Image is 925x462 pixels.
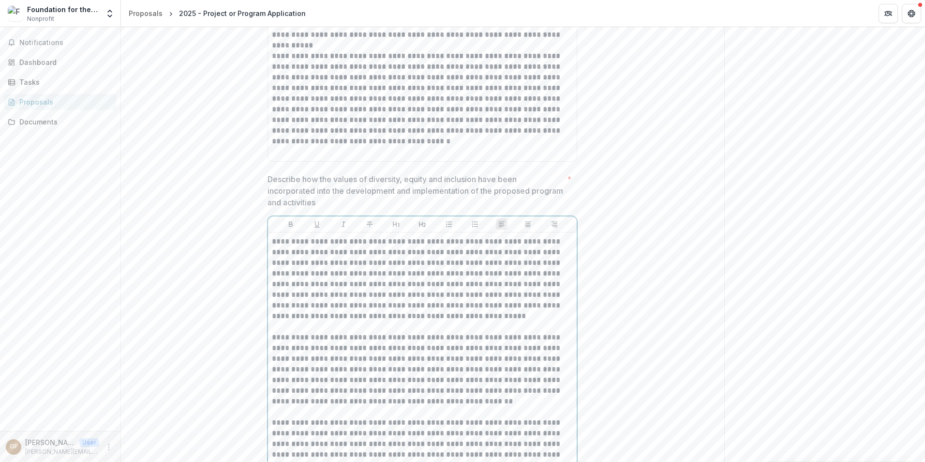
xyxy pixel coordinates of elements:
[522,218,534,230] button: Align Center
[10,444,18,450] div: Geoff Fleming
[4,114,117,130] a: Documents
[8,6,23,21] img: Foundation for the Reading Public Museum
[390,218,402,230] button: Heading 1
[902,4,921,23] button: Get Help
[19,39,113,47] span: Notifications
[268,173,563,208] p: Describe how the values of diversity, equity and inclusion have been incorporated into the develo...
[25,447,99,456] p: [PERSON_NAME][EMAIL_ADDRESS][PERSON_NAME][DOMAIN_NAME]
[311,218,323,230] button: Underline
[4,54,117,70] a: Dashboard
[125,6,310,20] nav: breadcrumb
[179,8,306,18] div: 2025 - Project or Program Application
[19,117,109,127] div: Documents
[19,57,109,67] div: Dashboard
[364,218,375,230] button: Strike
[103,441,115,453] button: More
[417,218,428,230] button: Heading 2
[285,218,297,230] button: Bold
[4,74,117,90] a: Tasks
[103,4,117,23] button: Open entity switcher
[19,97,109,107] div: Proposals
[4,35,117,50] button: Notifications
[469,218,481,230] button: Ordered List
[19,77,109,87] div: Tasks
[4,94,117,110] a: Proposals
[27,4,99,15] div: Foundation for the [GEOGRAPHIC_DATA]
[879,4,898,23] button: Partners
[129,8,163,18] div: Proposals
[549,218,560,230] button: Align Right
[338,218,349,230] button: Italicize
[79,438,99,447] p: User
[125,6,166,20] a: Proposals
[443,218,455,230] button: Bullet List
[27,15,54,23] span: Nonprofit
[25,437,75,447] p: [PERSON_NAME]
[496,218,507,230] button: Align Left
